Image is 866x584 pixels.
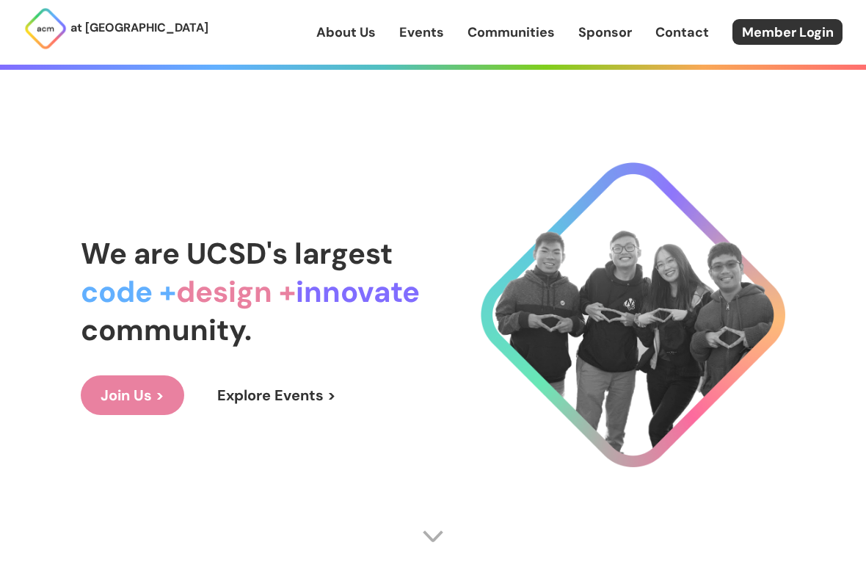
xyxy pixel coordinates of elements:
a: Contact [655,23,709,42]
a: Join Us > [81,375,184,415]
a: Communities [467,23,555,42]
a: Member Login [732,19,843,45]
a: Events [399,23,444,42]
a: About Us [316,23,376,42]
img: Scroll Arrow [422,525,444,547]
span: community. [81,311,252,349]
img: ACM Logo [23,7,68,51]
a: at [GEOGRAPHIC_DATA] [23,7,208,51]
span: code + [81,273,176,311]
span: design + [176,273,296,311]
img: Cool Logo [481,162,785,467]
span: We are UCSD's largest [81,234,393,273]
p: at [GEOGRAPHIC_DATA] [70,18,208,37]
a: Sponsor [578,23,632,42]
span: innovate [296,273,420,311]
a: Explore Events > [197,375,356,415]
